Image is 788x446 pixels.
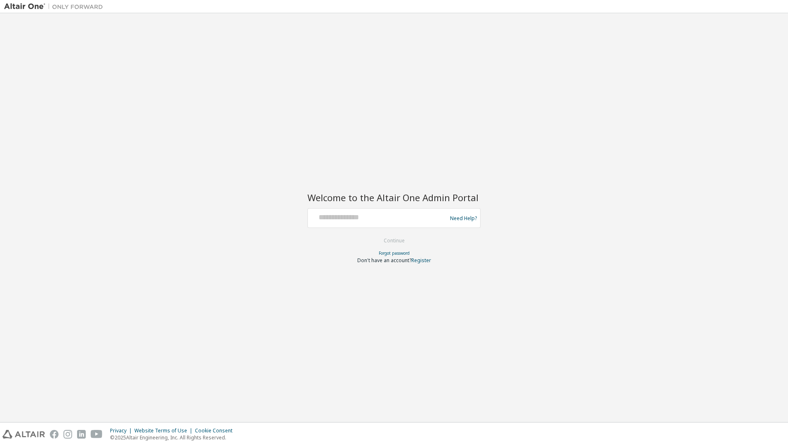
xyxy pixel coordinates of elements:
img: linkedin.svg [77,430,86,439]
p: © 2025 Altair Engineering, Inc. All Rights Reserved. [110,434,237,441]
img: instagram.svg [63,430,72,439]
a: Forgot password [379,250,410,256]
img: youtube.svg [91,430,103,439]
img: altair_logo.svg [2,430,45,439]
div: Cookie Consent [195,427,237,434]
a: Register [411,257,431,264]
img: facebook.svg [50,430,59,439]
div: Website Terms of Use [134,427,195,434]
span: Don't have an account? [357,257,411,264]
div: Privacy [110,427,134,434]
img: Altair One [4,2,107,11]
h2: Welcome to the Altair One Admin Portal [307,192,481,203]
